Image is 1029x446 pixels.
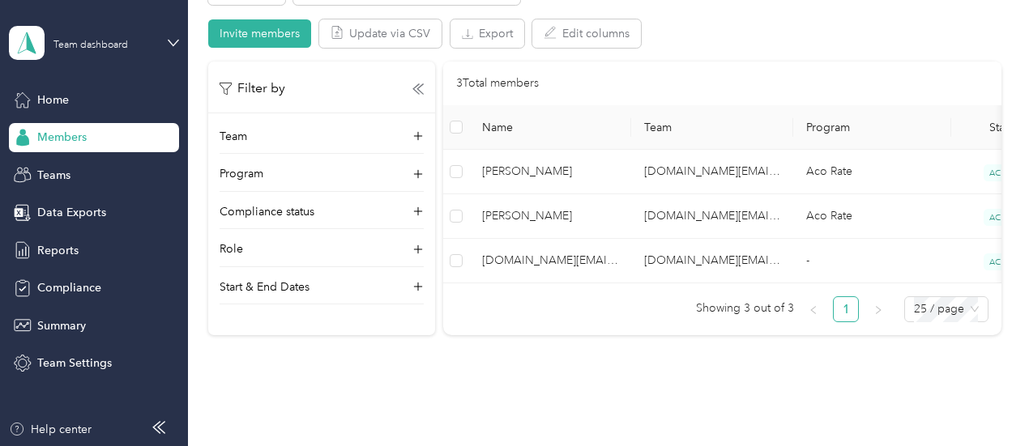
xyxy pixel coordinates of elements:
span: Summary [37,317,86,334]
span: Name [482,121,618,134]
span: Data Exports [37,204,106,221]
span: Reports [37,242,79,259]
th: Name [469,105,631,150]
p: 3 Total members [456,74,539,92]
p: Team [220,128,247,145]
button: Help center [9,421,92,438]
span: ACTIVE [984,209,1024,226]
td: Aco Rate [793,150,951,194]
td: Melany R. Ault-Osowski [469,150,631,194]
iframe: Everlance-gr Chat Button Frame [938,355,1029,446]
span: Showing 3 out of 3 [696,296,794,321]
span: ACTIVE [984,164,1024,181]
span: left [809,305,818,315]
button: Edit columns [532,19,641,48]
button: right [865,296,891,322]
td: jess.christmas@crossmark.com (You) [469,239,631,283]
td: jess.christmas@crossmark.com [631,150,793,194]
p: Role [220,240,243,257]
td: Jennifer R. Cole [469,194,631,239]
li: Next Page [865,296,891,322]
td: jess.christmas@crossmark.com [631,239,793,283]
button: left [801,296,826,322]
span: [DOMAIN_NAME][EMAIL_ADDRESS][DOMAIN_NAME] (You) [482,252,618,270]
div: Team dashboard [53,40,128,50]
span: Compliance [37,279,101,296]
p: Filter by [220,79,285,99]
p: Compliance status [220,203,314,220]
li: 1 [833,296,859,322]
span: right [873,305,883,315]
p: Program [220,165,263,182]
li: Previous Page [801,296,826,322]
div: Page Size [904,296,988,322]
td: - [793,239,951,283]
button: Invite members [208,19,311,48]
span: ACTIVE [984,253,1024,270]
td: jess.christmas@crossmark.com [631,194,793,239]
span: Teams [37,167,70,184]
a: 1 [834,297,858,321]
th: Program [793,105,951,150]
td: Aco Rate [793,194,951,239]
button: Update via CSV [319,19,442,48]
button: Export [450,19,524,48]
span: Home [37,91,69,108]
span: [PERSON_NAME] [482,207,618,225]
span: Members [37,129,87,146]
th: Team [631,105,793,150]
span: 25 / page [914,297,979,321]
span: [PERSON_NAME] [482,163,618,181]
p: Start & End Dates [220,278,310,295]
span: Team Settings [37,355,112,372]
